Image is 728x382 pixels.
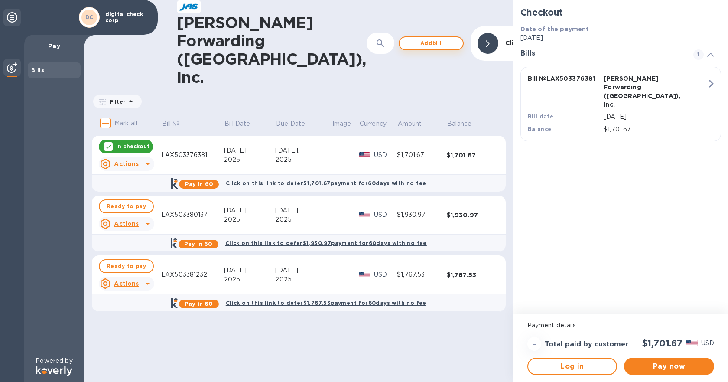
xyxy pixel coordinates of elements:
u: Actions [114,220,139,227]
span: Bill № [162,119,191,128]
span: Pay now [631,361,707,372]
p: Bill № LAX503376381 [528,74,601,83]
span: Ready to pay [107,201,146,212]
b: Pay in 60 [185,300,213,307]
p: Bill Date [224,119,250,128]
div: $1,930.97 [397,210,446,219]
b: Pay in 60 [185,181,213,187]
b: Pay in 60 [184,241,212,247]
p: digital check corp [105,11,149,23]
p: [DATE] [520,33,721,42]
img: Logo [36,366,72,376]
div: 2025 [224,275,276,284]
p: Mark all [114,119,137,128]
button: Ready to pay [99,199,154,213]
p: Currency [360,119,387,128]
b: Bill date [528,113,554,120]
div: [DATE], [275,206,331,215]
p: USD [374,210,397,219]
p: [PERSON_NAME] Forwarding ([GEOGRAPHIC_DATA]), Inc. [604,74,676,109]
div: 2025 [224,155,276,164]
div: $1,767.53 [397,270,446,279]
span: Amount [398,119,433,128]
div: 2025 [275,275,331,284]
span: Add bill [406,38,456,49]
h1: [PERSON_NAME] Forwarding ([GEOGRAPHIC_DATA]), Inc. [177,13,367,86]
div: $1,701.67 [447,151,497,160]
p: USD [374,150,397,160]
img: USD [359,272,370,278]
p: USD [374,270,397,279]
div: $1,930.97 [447,211,497,219]
div: 2025 [224,215,276,224]
div: LAX503380137 [161,210,224,219]
h3: Bills [520,49,683,58]
b: Bills [31,67,44,73]
h3: Total paid by customer [545,340,628,349]
div: [DATE], [224,266,276,275]
img: USD [359,212,370,218]
img: USD [359,152,370,158]
span: Log in [535,361,610,372]
p: Balance [447,119,471,128]
b: Click to hide [505,39,546,46]
div: [DATE], [224,146,276,155]
p: Bill № [162,119,180,128]
div: = [527,337,541,351]
button: Ready to pay [99,259,154,273]
u: Actions [114,160,139,167]
span: 1 [693,49,704,60]
p: $1,701.67 [604,125,707,134]
p: Due Date [276,119,305,128]
div: $1,767.53 [447,271,497,279]
button: Bill №LAX503376381[PERSON_NAME] Forwarding ([GEOGRAPHIC_DATA]), Inc.Bill date[DATE]Balance$1,701.67 [520,67,721,141]
span: Bill Date [224,119,261,128]
p: Pay [31,42,77,50]
p: In checkout [116,143,149,150]
h2: $1,701.67 [642,338,682,349]
p: Payment details [527,321,714,330]
p: Powered by [36,356,72,366]
b: DC [85,14,94,20]
div: 2025 [275,155,331,164]
u: Actions [114,280,139,287]
b: Click on this link to defer $1,767.53 payment for 60 days with no fee [226,300,426,306]
div: $1,701.67 [397,150,446,160]
span: Ready to pay [107,261,146,271]
div: [DATE], [224,206,276,215]
div: LAX503381232 [161,270,224,279]
span: Due Date [276,119,316,128]
button: Log in [527,358,617,375]
p: Amount [398,119,422,128]
div: [DATE], [275,146,331,155]
b: Date of the payment [520,26,589,33]
b: Balance [528,126,552,132]
p: Image [332,119,351,128]
div: LAX503376381 [161,150,224,160]
button: Addbill [399,36,464,50]
b: Click on this link to defer $1,701.67 payment for 60 days with no fee [226,180,426,186]
div: 2025 [275,215,331,224]
p: Filter [106,98,126,105]
h2: Checkout [520,7,721,18]
button: Pay now [624,358,714,375]
p: [DATE] [604,112,707,121]
p: USD [701,339,714,348]
div: [DATE], [275,266,331,275]
img: USD [686,340,698,346]
span: Balance [447,119,483,128]
b: Click on this link to defer $1,930.97 payment for 60 days with no fee [225,240,427,246]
